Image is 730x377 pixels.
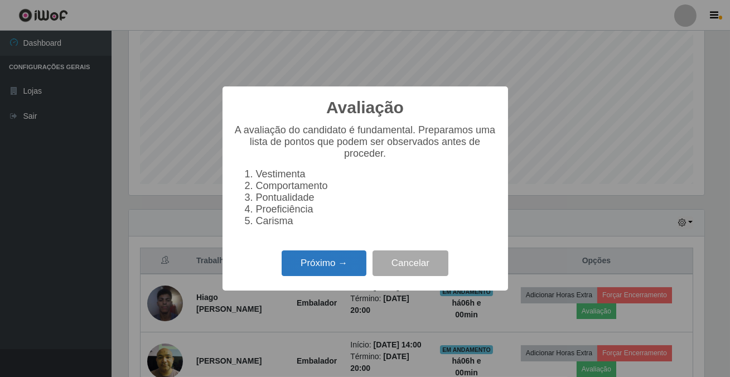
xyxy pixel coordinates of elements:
li: Carisma [256,215,497,227]
li: Pontualidade [256,192,497,204]
li: Comportamento [256,180,497,192]
p: A avaliação do candidato é fundamental. Preparamos uma lista de pontos que podem ser observados a... [234,124,497,159]
li: Vestimenta [256,168,497,180]
button: Cancelar [373,250,448,277]
button: Próximo → [282,250,366,277]
h2: Avaliação [326,98,404,118]
li: Proeficiência [256,204,497,215]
